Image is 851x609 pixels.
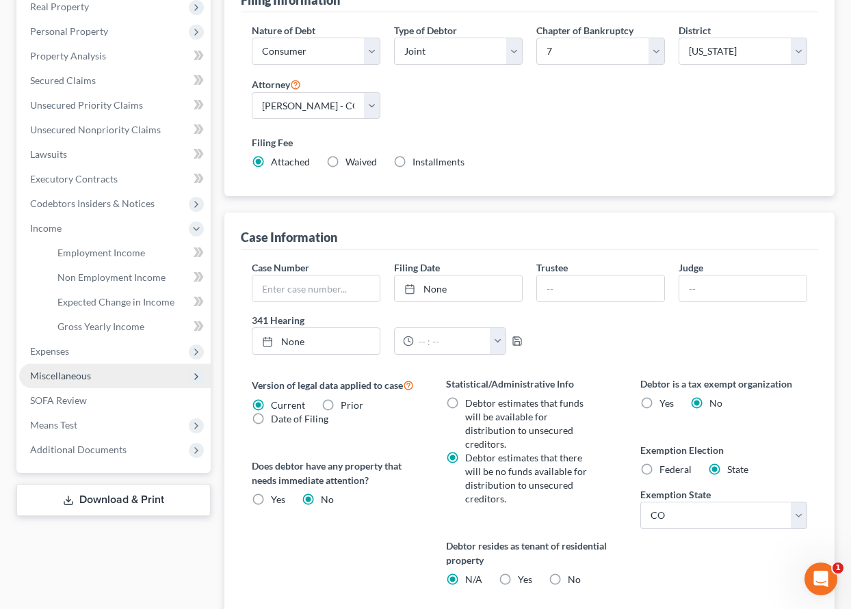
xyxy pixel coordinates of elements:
[30,148,67,160] span: Lawsuits
[30,222,62,234] span: Income
[19,388,211,413] a: SOFA Review
[252,377,419,393] label: Version of legal data applied to case
[57,271,166,283] span: Non Employment Income
[30,198,155,209] span: Codebtors Insiders & Notices
[345,156,377,167] span: Waived
[30,99,143,111] span: Unsecured Priority Claims
[465,397,584,450] span: Debtor estimates that funds will be available for distribution to unsecured creditors.
[659,397,674,409] span: Yes
[47,241,211,265] a: Employment Income
[804,563,837,595] iframe: Intercom live chat
[679,260,703,275] label: Judge
[727,463,748,475] span: State
[19,167,211,191] a: Executory Contracts
[30,370,91,381] span: Miscellaneous
[47,314,211,339] a: Gross Yearly Income
[709,397,722,409] span: No
[465,573,482,585] span: N/A
[659,463,692,475] span: Federal
[47,265,211,290] a: Non Employment Income
[30,444,127,455] span: Additional Documents
[16,484,211,516] a: Download & Print
[30,419,77,431] span: Means Test
[30,75,96,86] span: Secured Claims
[30,173,118,185] span: Executory Contracts
[271,399,305,411] span: Current
[446,539,613,567] label: Debtor resides as tenant of residential property
[640,443,807,457] label: Exemption Election
[271,493,285,505] span: Yes
[413,156,464,167] span: Installments
[245,313,529,327] label: 341 Hearing
[341,399,363,411] span: Prior
[252,135,807,150] label: Filing Fee
[57,247,145,258] span: Employment Income
[536,260,568,275] label: Trustee
[19,142,211,167] a: Lawsuits
[57,296,174,308] span: Expected Change in Income
[394,23,457,38] label: Type of Debtor
[252,260,309,275] label: Case Number
[537,275,664,301] input: --
[394,260,440,275] label: Filing Date
[518,573,532,585] span: Yes
[252,328,380,354] a: None
[321,493,334,505] span: No
[640,487,711,502] label: Exemption State
[252,275,380,301] input: Enter case number...
[30,124,161,135] span: Unsecured Nonpriority Claims
[252,76,301,92] label: Attorney
[446,377,613,391] label: Statistical/Administrative Info
[19,118,211,142] a: Unsecured Nonpriority Claims
[19,44,211,68] a: Property Analysis
[679,23,711,38] label: District
[395,275,522,301] a: None
[252,23,315,38] label: Nature of Debt
[414,328,490,354] input: -- : --
[465,452,587,504] span: Debtor estimates that there will be no funds available for distribution to unsecured creditors.
[833,563,843,573] span: 1
[241,229,337,245] div: Case Information
[30,394,87,406] span: SOFA Review
[271,156,310,167] span: Attached
[271,413,328,424] span: Date of Filing
[568,573,581,585] span: No
[47,290,211,314] a: Expected Change in Income
[30,1,89,12] span: Real Property
[252,459,419,487] label: Does debtor have any property that needs immediate attention?
[536,23,633,38] label: Chapter of Bankruptcy
[19,68,211,93] a: Secured Claims
[30,25,108,37] span: Personal Property
[679,275,807,301] input: --
[640,377,807,391] label: Debtor is a tax exempt organization
[30,50,106,62] span: Property Analysis
[30,345,69,357] span: Expenses
[19,93,211,118] a: Unsecured Priority Claims
[57,321,144,332] span: Gross Yearly Income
